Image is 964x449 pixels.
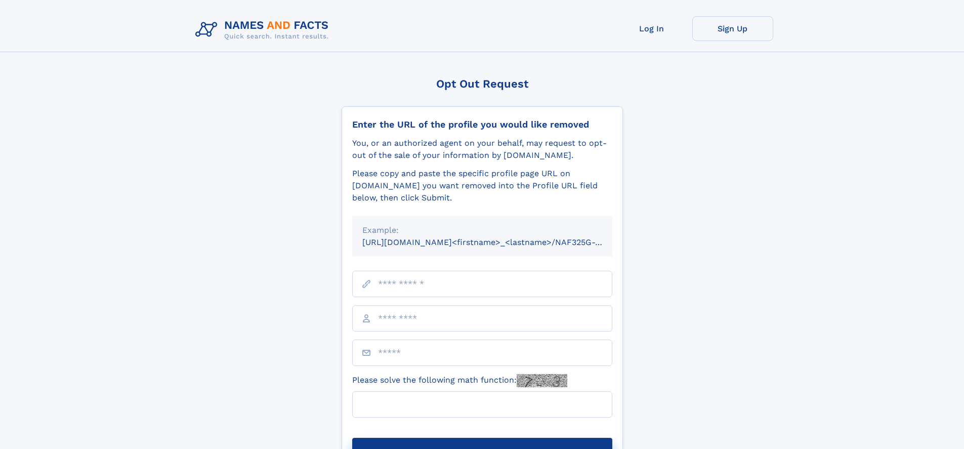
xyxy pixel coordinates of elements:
[611,16,692,41] a: Log In
[352,168,612,204] div: Please copy and paste the specific profile page URL on [DOMAIN_NAME] you want removed into the Pr...
[191,16,337,44] img: Logo Names and Facts
[692,16,773,41] a: Sign Up
[352,137,612,161] div: You, or an authorized agent on your behalf, may request to opt-out of the sale of your informatio...
[362,224,602,236] div: Example:
[352,374,567,387] label: Please solve the following math function:
[362,237,632,247] small: [URL][DOMAIN_NAME]<firstname>_<lastname>/NAF325G-xxxxxxxx
[352,119,612,130] div: Enter the URL of the profile you would like removed
[342,77,623,90] div: Opt Out Request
